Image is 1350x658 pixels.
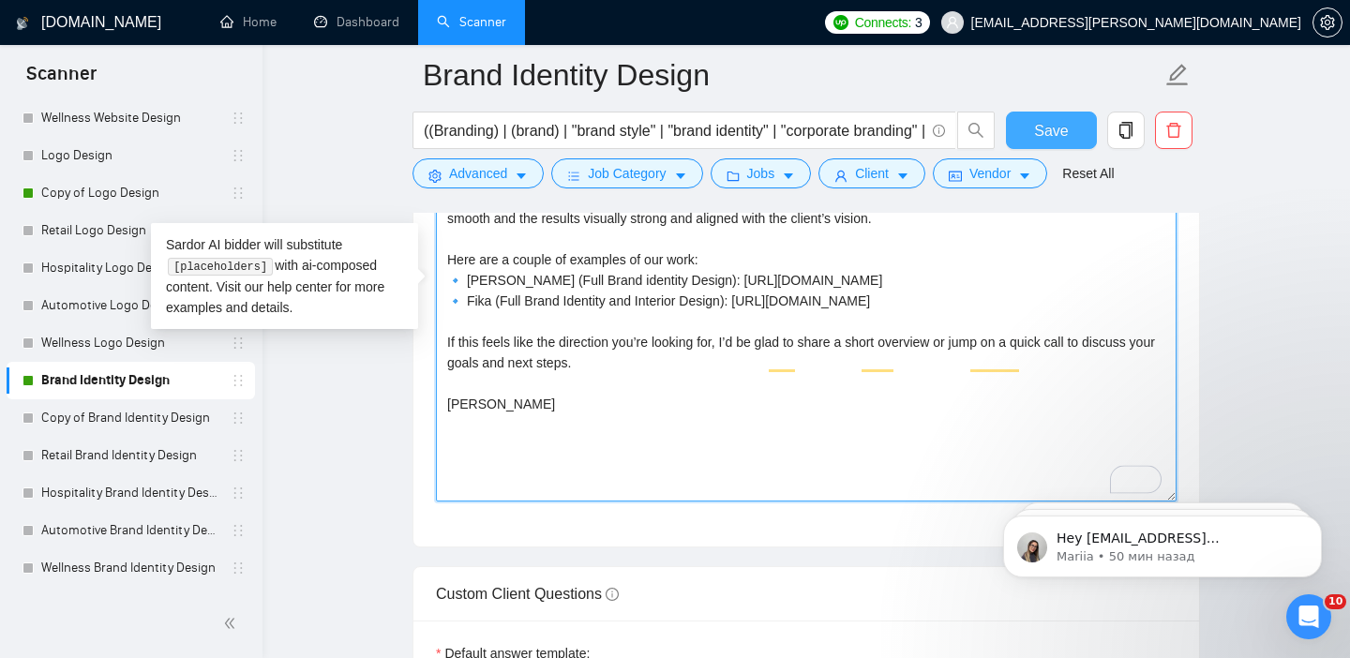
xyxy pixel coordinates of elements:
[231,523,246,538] span: holder
[231,373,246,388] span: holder
[747,163,775,184] span: Jobs
[949,169,962,183] span: idcard
[896,169,909,183] span: caret-down
[16,8,29,38] img: logo
[41,587,219,624] a: Interior Design
[957,112,995,149] button: search
[231,448,246,463] span: holder
[231,561,246,576] span: holder
[915,12,922,33] span: 3
[231,336,246,351] span: holder
[41,362,219,399] a: Brand Identity Design
[567,169,580,183] span: bars
[1312,15,1342,30] a: setting
[1165,63,1190,87] span: edit
[515,169,528,183] span: caret-down
[41,249,219,287] a: Hospitality Logo Design
[437,14,506,30] a: searchScanner
[41,474,219,512] a: Hospitality Brand Identity Design
[41,174,219,212] a: Copy of Logo Design
[1312,7,1342,37] button: setting
[711,158,812,188] button: folderJobscaret-down
[11,60,112,99] span: Scanner
[41,399,219,437] a: Copy of Brand Identity Design
[168,258,272,277] code: [placeholders]
[436,80,1177,501] textarea: To enrich screen reader interactions, please activate Accessibility in Grammarly extension settings
[41,512,219,549] a: Automotive Brand Identity Design
[314,14,399,30] a: dashboardDashboard
[223,614,242,633] span: double-left
[834,169,847,183] span: user
[727,169,740,183] span: folder
[975,476,1350,607] iframe: Intercom notifications сообщение
[855,12,911,33] span: Connects:
[231,486,246,501] span: holder
[424,119,924,142] input: Search Freelance Jobs...
[855,163,889,184] span: Client
[1034,119,1068,142] span: Save
[220,14,277,30] a: homeHome
[1018,169,1031,183] span: caret-down
[1062,163,1114,184] a: Reset All
[958,122,994,139] span: search
[41,437,219,474] a: Retail Brand Identity Design
[41,212,219,249] a: Retail Logo Design
[606,588,619,601] span: info-circle
[231,186,246,201] span: holder
[946,16,959,29] span: user
[1313,15,1342,30] span: setting
[151,223,418,329] div: Sardor AI bidder will substitute with ai-composed content. Visit our for more examples and details.
[412,158,544,188] button: settingAdvancedcaret-down
[674,169,687,183] span: caret-down
[423,52,1162,98] input: Scanner name...
[969,163,1011,184] span: Vendor
[1006,112,1097,149] button: Save
[428,169,442,183] span: setting
[231,111,246,126] span: holder
[267,279,332,294] a: help center
[1107,112,1145,149] button: copy
[1156,122,1192,139] span: delete
[1325,594,1346,609] span: 10
[933,158,1047,188] button: idcardVendorcaret-down
[833,15,848,30] img: upwork-logo.png
[41,549,219,587] a: Wellness Brand Identity Design
[41,324,219,362] a: Wellness Logo Design
[449,163,507,184] span: Advanced
[436,586,619,602] span: Custom Client Questions
[933,125,945,137] span: info-circle
[551,158,702,188] button: barsJob Categorycaret-down
[231,148,246,163] span: holder
[1155,112,1192,149] button: delete
[231,411,246,426] span: holder
[818,158,925,188] button: userClientcaret-down
[588,163,666,184] span: Job Category
[782,169,795,183] span: caret-down
[1286,594,1331,639] iframe: Intercom live chat
[41,137,219,174] a: Logo Design
[1108,122,1144,139] span: copy
[41,99,219,137] a: Wellness Website Design
[41,287,219,324] a: Automotive Logo Design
